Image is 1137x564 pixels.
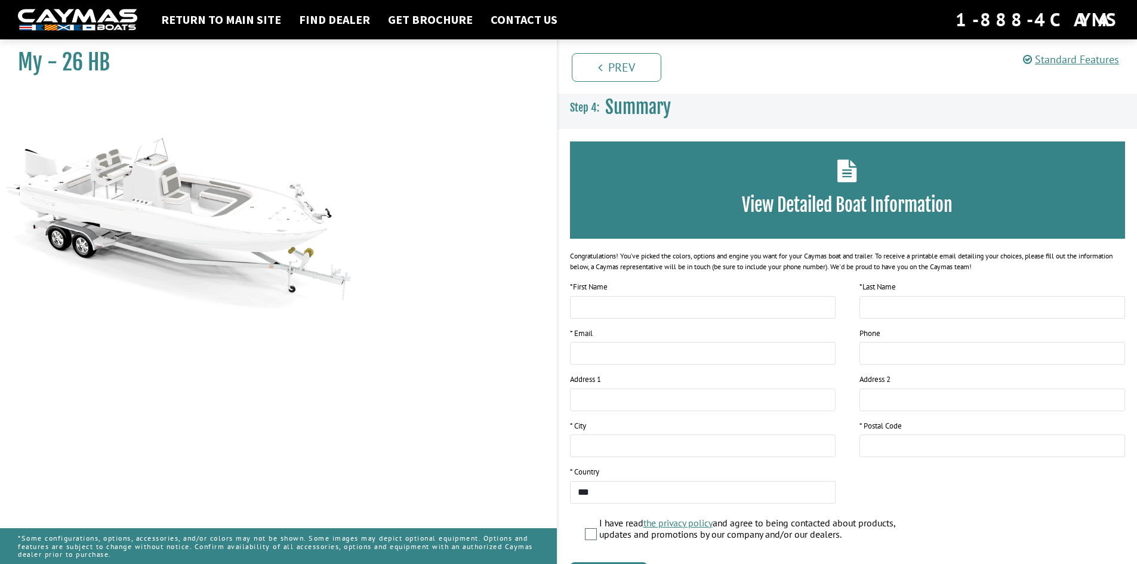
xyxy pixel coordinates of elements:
label: Address 2 [859,374,891,386]
a: Get Brochure [382,12,479,27]
label: Phone [859,328,880,340]
label: * Postal Code [859,420,902,432]
a: Find Dealer [293,12,376,27]
div: 1-888-4CAYMAS [956,7,1119,33]
label: Address 1 [570,374,601,386]
label: First Name [570,281,608,293]
h1: My - 26 HB [18,49,527,76]
a: Standard Features [1023,53,1119,66]
a: the privacy policy [643,517,713,529]
label: Last Name [859,281,896,293]
label: * Email [570,328,593,340]
img: white-logo-c9c8dbefe5ff5ceceb0f0178aa75bf4bb51f6bca0971e226c86eb53dfe498488.png [18,9,137,31]
label: * City [570,420,586,432]
label: I have read and agree to being contacted about products, updates and promotions by our company an... [599,517,923,543]
div: Congratulations! You’ve picked the colors, options and engine you want for your Caymas boat and t... [570,251,1126,272]
a: Contact Us [485,12,563,27]
p: *Some configurations, options, accessories, and/or colors may not be shown. Some images may depic... [18,528,539,564]
h3: View Detailed Boat Information [588,194,1108,216]
a: Prev [572,53,661,82]
label: * Country [570,466,599,478]
span: Summary [605,96,671,118]
a: Return to main site [155,12,287,27]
